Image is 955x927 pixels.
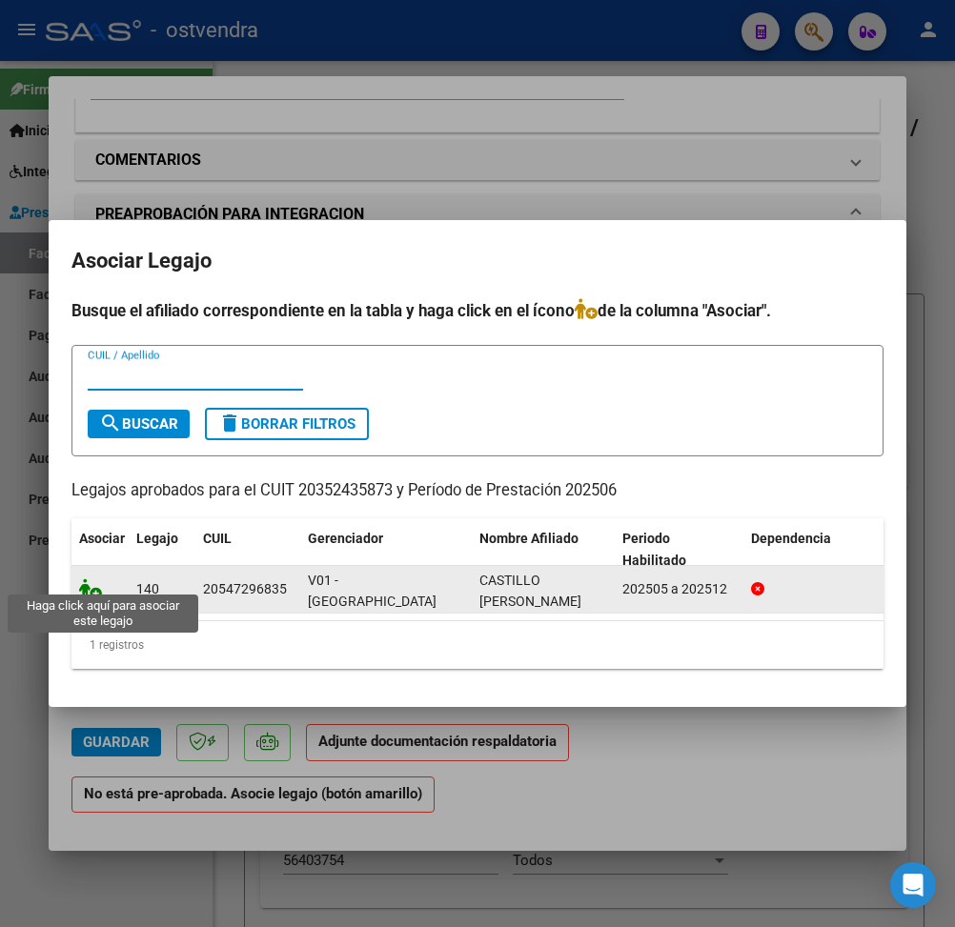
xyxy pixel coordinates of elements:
[751,531,831,546] span: Dependencia
[218,415,356,433] span: Borrar Filtros
[308,531,383,546] span: Gerenciador
[218,412,241,434] mat-icon: delete
[71,518,129,581] datatable-header-cell: Asociar
[615,518,743,581] datatable-header-cell: Periodo Habilitado
[308,573,437,610] span: V01 - [GEOGRAPHIC_DATA]
[99,412,122,434] mat-icon: search
[472,518,615,581] datatable-header-cell: Nombre Afiliado
[79,531,125,546] span: Asociar
[622,578,736,600] div: 202505 a 202512
[71,243,884,279] h2: Asociar Legajo
[99,415,178,433] span: Buscar
[129,518,195,581] datatable-header-cell: Legajo
[743,518,886,581] datatable-header-cell: Dependencia
[71,298,884,323] h4: Busque el afiliado correspondiente en la tabla y haga click en el ícono de la columna "Asociar".
[479,573,581,610] span: CASTILLO JEREMIAS JOSUE MANUEL
[195,518,300,581] datatable-header-cell: CUIL
[622,531,686,568] span: Periodo Habilitado
[71,479,884,503] p: Legajos aprobados para el CUIT 20352435873 y Período de Prestación 202506
[136,531,178,546] span: Legajo
[71,621,884,669] div: 1 registros
[479,531,579,546] span: Nombre Afiliado
[890,862,936,908] div: Open Intercom Messenger
[88,410,190,438] button: Buscar
[300,518,472,581] datatable-header-cell: Gerenciador
[205,408,369,440] button: Borrar Filtros
[203,578,287,600] div: 20547296835
[136,581,159,596] span: 140
[203,531,232,546] span: CUIL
